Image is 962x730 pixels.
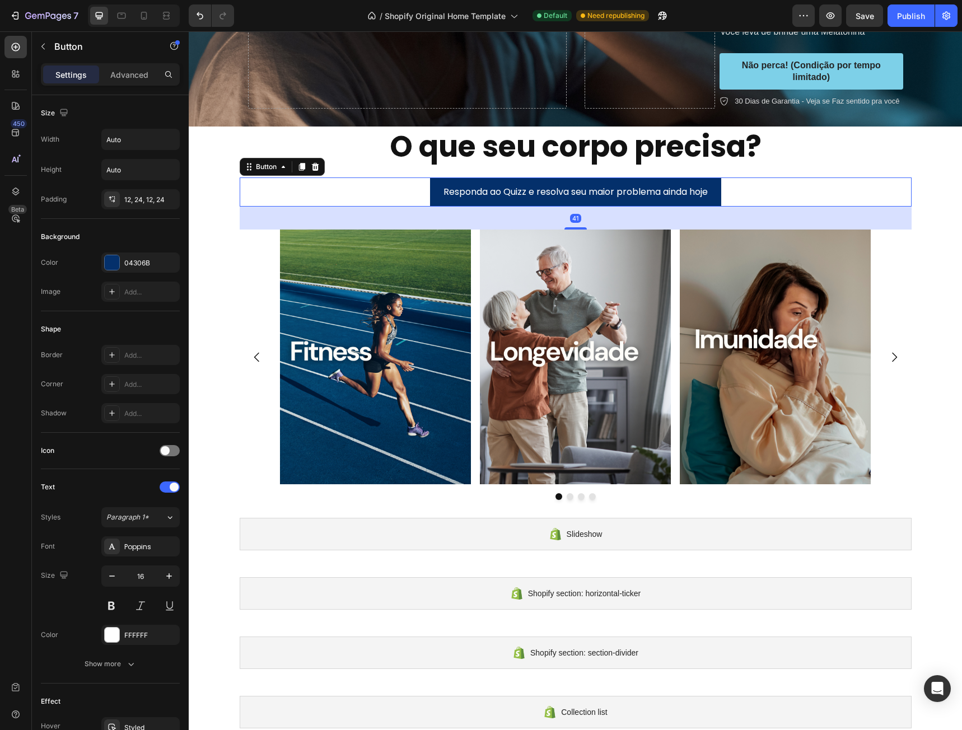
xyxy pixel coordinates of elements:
span: Shopify section: section-divider [342,615,450,628]
div: 450 [11,119,27,128]
div: Button [65,130,90,141]
div: Poppins [124,542,177,552]
img: gempages_585707059199083293-ae9a3fe9-585f-440b-af47-e732d5d61626.png [291,198,482,453]
div: Size [41,106,71,121]
div: Color [41,630,58,640]
span: Save [856,11,874,21]
span: Paragraph 1* [106,512,149,522]
div: Font [41,541,55,551]
div: FFFFFF [124,630,177,640]
div: Shadow [41,408,67,418]
img: gempages_585707059199083293-f5914af2-931f-4a2d-900a-2115b6e2c048.png [91,198,282,453]
button: Dot [367,462,373,469]
div: 12, 24, 12, 24 [124,195,177,205]
button: Carousel Next Arrow [690,310,721,341]
div: Publish [897,10,925,22]
div: Add... [124,350,177,361]
p: Button [54,40,150,53]
button: Show more [41,654,180,674]
p: 7 [73,9,78,22]
div: Padding [41,194,67,204]
span: Shopify Original Home Template [385,10,506,22]
span: Need republishing [587,11,645,21]
p: Settings [55,69,87,81]
div: Size [41,568,71,583]
div: Add... [124,409,177,419]
p: Responda ao Quizz e resolva seu maior problema ainda hoje [255,153,519,169]
iframe: Design area [189,31,962,730]
button: Carousel Back Arrow [53,310,84,341]
p: 30 Dias de Garantia - Veja se Faz sentido pra você [546,64,711,76]
img: gempages_585707059199083293-1cf324e5-1b7f-4024-aa02-a434c11ca448.png [491,198,682,453]
div: Shape [41,324,61,334]
div: Add... [124,287,177,297]
span: Collection list [372,674,418,687]
input: Auto [102,129,179,149]
button: Dot [400,462,407,469]
div: Undo/Redo [189,4,234,27]
div: Icon [41,446,54,456]
span: Slideshow [378,496,414,509]
button: Paragraph 1* [101,507,180,527]
div: Background [41,232,80,242]
div: Border [41,350,63,360]
div: Width [41,134,59,144]
div: Height [41,165,62,175]
button: Save [846,4,883,27]
div: Add... [124,380,177,390]
div: 04306B [124,258,177,268]
input: Auto [102,160,179,180]
div: Open Intercom Messenger [924,675,951,702]
div: Text [41,482,55,492]
button: 7 [4,4,83,27]
div: Beta [8,205,27,214]
button: Publish [888,4,935,27]
span: / [380,10,382,22]
button: <p>Responda ao Quizz e resolva seu maior problema ainda hoje</p> [241,146,533,176]
div: Image [41,287,60,297]
button: Dot [378,462,385,469]
button: Dot [389,462,396,469]
span: Default [544,11,567,21]
div: Effect [41,696,60,706]
strong: O que seu corpo precisa? [201,95,573,135]
div: Corner [41,379,63,389]
span: Shopify section: horizontal-ticker [339,555,452,569]
div: Color [41,258,58,268]
p: Advanced [110,69,148,81]
div: Styles [41,512,60,522]
div: 41 [381,182,393,191]
div: Show more [85,658,137,670]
